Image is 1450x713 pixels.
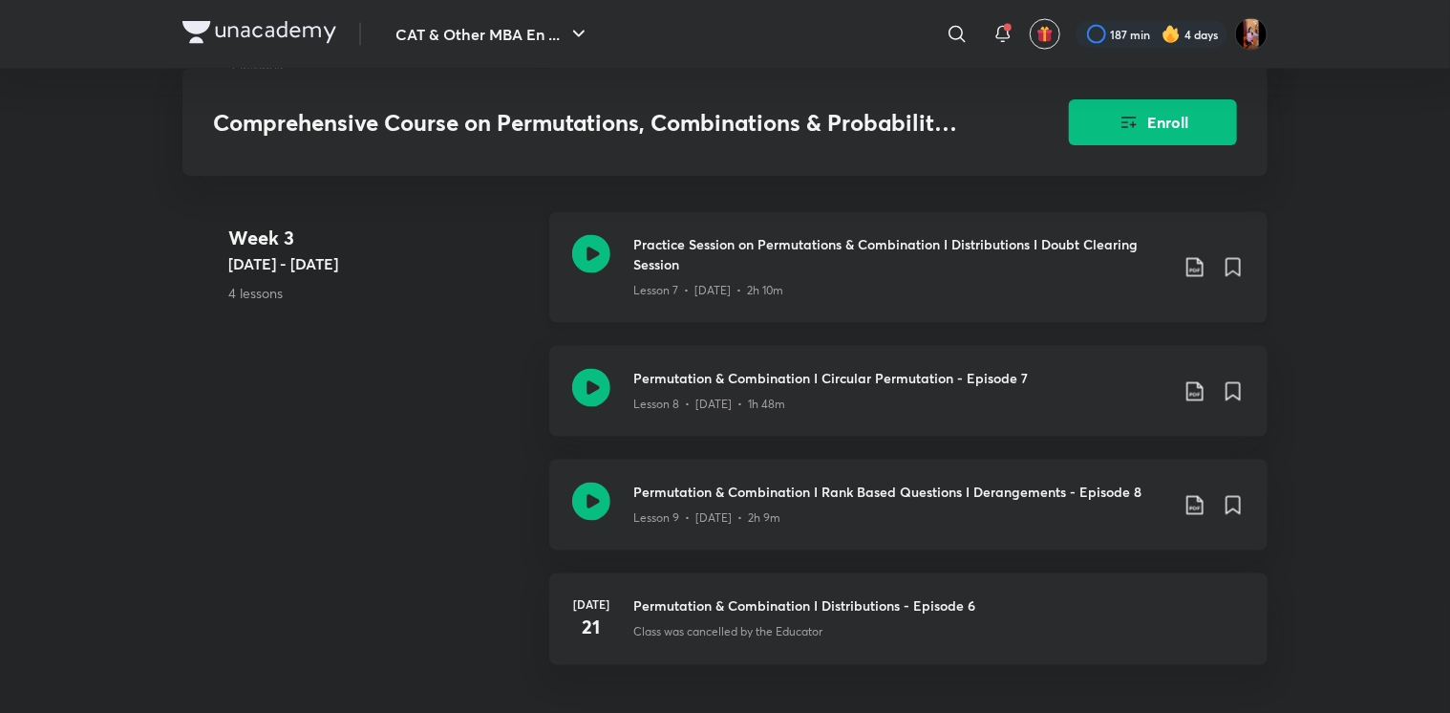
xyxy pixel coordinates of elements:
h3: Permutation & Combination I Distributions - Episode 6 [633,596,1245,616]
p: Class was cancelled by the Educator [633,624,822,641]
h3: Permutation & Combination I Rank Based Questions I Derangements - Episode 8 [633,483,1168,503]
img: Aayushi Kumari [1235,18,1268,51]
p: Lesson 7 • [DATE] • 2h 10m [633,283,783,300]
a: Practice Session on Permutations & Combination I Distributions I Doubt Clearing SessionLesson 7 •... [549,212,1268,346]
p: Lesson 8 • [DATE] • 1h 48m [633,397,785,414]
a: Permutation & Combination I Circular Permutation - Episode 7Lesson 8 • [DATE] • 1h 48m [549,346,1268,460]
img: avatar [1036,26,1054,43]
h4: 21 [572,614,610,642]
button: CAT & Other MBA En ... [384,15,602,54]
img: streak [1162,25,1181,44]
button: Enroll [1069,99,1237,145]
p: Lesson 9 • [DATE] • 2h 9m [633,510,780,528]
h3: Comprehensive Course on Permutations, Combinations & Probability for CAT 2023 [213,109,961,137]
button: avatar [1030,19,1060,50]
h4: Week 3 [228,225,534,253]
p: 4 lessons [228,284,534,304]
a: Company Logo [182,21,336,49]
h3: Permutation & Combination I Circular Permutation - Episode 7 [633,369,1168,389]
img: Company Logo [182,21,336,44]
a: Permutation & Combination I Rank Based Questions I Derangements - Episode 8Lesson 9 • [DATE] • 2h 9m [549,460,1268,573]
h6: [DATE] [572,596,610,614]
h3: Practice Session on Permutations & Combination I Distributions I Doubt Clearing Session [633,235,1168,275]
h5: [DATE] - [DATE] [228,253,534,276]
a: [DATE]21Permutation & Combination I Distributions - Episode 6Class was cancelled by the Educator [549,573,1268,688]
